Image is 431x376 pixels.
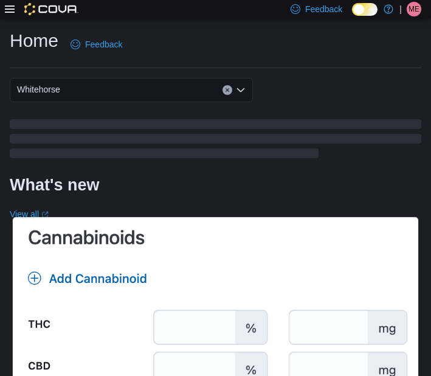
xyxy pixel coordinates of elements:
[10,209,49,219] a: View allExternal link
[352,3,378,16] input: Dark Mode
[24,3,78,15] img: Cova
[66,32,127,57] a: Feedback
[409,2,419,16] span: ME
[305,3,342,15] span: Feedback
[222,85,232,95] button: Clear input
[10,29,58,53] h1: Home
[41,211,49,218] svg: External link
[85,38,122,50] span: Feedback
[407,2,421,16] div: Micheal Egay
[17,82,60,97] span: Whitehorse
[10,122,421,161] span: Loading
[236,85,246,95] button: Open list of options
[399,2,402,16] p: |
[10,175,99,195] h2: What's new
